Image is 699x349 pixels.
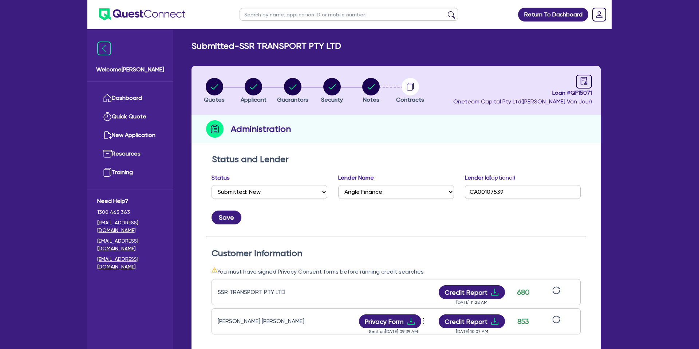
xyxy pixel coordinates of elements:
button: Dropdown toggle [421,315,427,328]
img: new-application [103,131,112,140]
button: Applicant [240,78,267,105]
button: Security [321,78,343,105]
div: 680 [514,287,532,298]
button: Guarantors [277,78,309,105]
label: Lender Name [338,173,374,182]
label: Lender Id [465,173,515,182]
a: [EMAIL_ADDRESS][DOMAIN_NAME] [97,237,163,252]
button: Credit Reportdownload [439,285,505,299]
img: quick-quote [103,112,112,121]
img: step-icon [206,120,224,138]
div: You must have signed Privacy Consent forms before running credit searches [212,267,581,276]
div: [PERSON_NAME] [PERSON_NAME] [218,317,309,326]
h2: Submitted - SSR TRANSPORT PTY LTD [191,41,341,51]
button: Privacy Formdownload [359,314,422,328]
h2: Status and Lender [212,154,580,165]
button: Quotes [204,78,225,105]
a: Quick Quote [97,107,163,126]
a: Dashboard [97,89,163,107]
a: Return To Dashboard [518,8,588,21]
label: Status [212,173,230,182]
img: resources [103,149,112,158]
div: SSR TRANSPORT PTY LTD [218,288,309,297]
span: sync [552,315,560,323]
a: [EMAIL_ADDRESS][DOMAIN_NAME] [97,219,163,234]
h2: Customer Information [212,248,581,259]
span: Guarantors [277,96,308,103]
a: New Application [97,126,163,145]
div: 853 [514,316,532,327]
a: Resources [97,145,163,163]
img: icon-menu-close [97,42,111,55]
span: 1300 465 363 [97,208,163,216]
button: Save [212,211,241,224]
span: warning [212,267,217,273]
span: Welcome [PERSON_NAME] [96,65,164,74]
a: audit [576,75,592,89]
span: Loan # QF15071 [453,89,592,97]
a: [EMAIL_ADDRESS][DOMAIN_NAME] [97,255,163,271]
span: Quotes [204,96,225,103]
span: Security [321,96,343,103]
span: download [490,288,499,297]
span: sync [552,286,560,294]
button: Notes [362,78,380,105]
span: Need Help? [97,197,163,205]
span: Contracts [396,96,424,103]
span: audit [580,77,588,85]
span: Applicant [241,96,266,103]
span: download [407,317,415,326]
span: Oneteam Capital Pty Ltd ( [PERSON_NAME] Van Jour ) [453,98,592,105]
span: (optional) [490,174,515,181]
img: training [103,168,112,177]
a: Training [97,163,163,182]
button: sync [550,315,562,328]
button: Credit Reportdownload [439,314,505,328]
span: download [490,317,499,326]
span: Notes [363,96,379,103]
button: Contracts [396,78,424,105]
a: Dropdown toggle [590,5,609,24]
h2: Administration [231,122,291,136]
span: more [420,315,427,326]
img: quest-connect-logo-blue [99,8,185,20]
input: Search by name, application ID or mobile number... [240,8,458,21]
button: sync [550,286,562,299]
